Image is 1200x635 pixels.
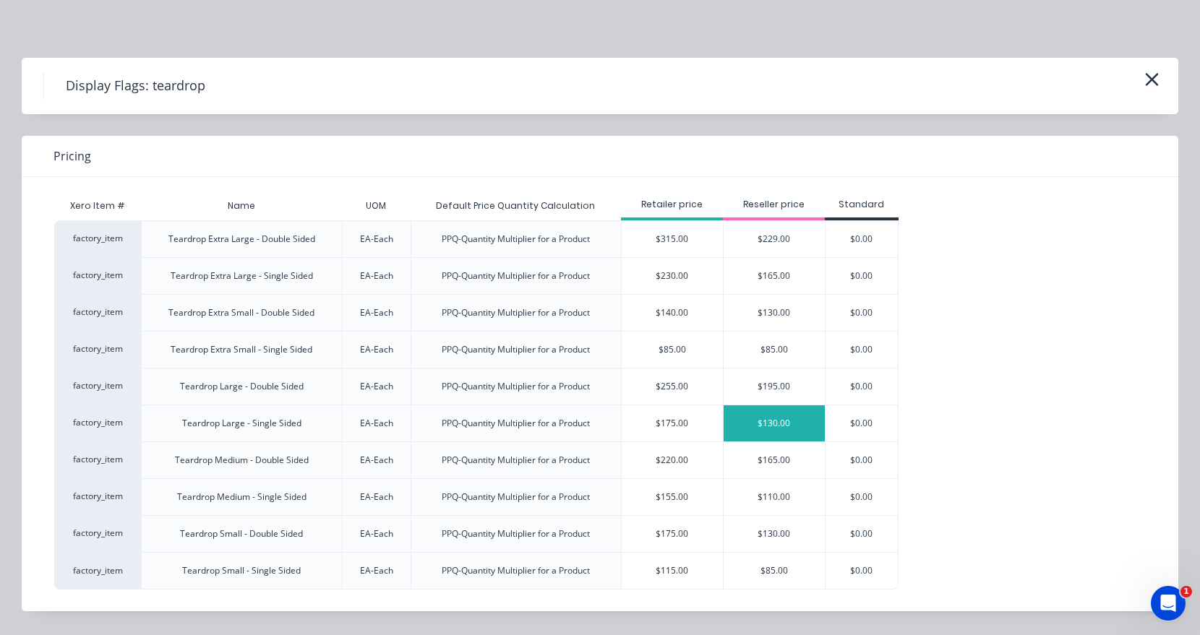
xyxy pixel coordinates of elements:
div: PPQ-Quantity Multiplier for a Product [442,527,590,540]
div: $130.00 [724,516,825,552]
div: factory_item [54,368,141,405]
h4: Display Flags: teardrop [43,72,227,100]
div: factory_item [54,441,141,478]
div: $85.00 [724,332,825,368]
div: Default Price Quantity Calculation [424,188,607,224]
div: EA-Each [360,491,393,504]
div: EA-Each [360,343,393,356]
div: PPQ-Quantity Multiplier for a Product [442,380,590,393]
div: Teardrop Medium - Single Sided [177,491,307,504]
div: Teardrop Small - Single Sided [182,564,301,577]
div: Teardrop Extra Large - Double Sided [168,233,315,246]
div: Teardrop Medium - Double Sided [175,454,309,467]
div: EA-Each [360,454,393,467]
div: PPQ-Quantity Multiplier for a Product [442,343,590,356]
div: Standard [825,198,899,211]
div: EA-Each [360,417,393,430]
div: factory_item [54,257,141,294]
div: $220.00 [622,442,723,478]
div: $0.00 [826,479,898,515]
div: $165.00 [724,442,825,478]
div: PPQ-Quantity Multiplier for a Product [442,417,590,430]
div: $110.00 [724,479,825,515]
div: $0.00 [826,553,898,589]
div: factory_item [54,515,141,552]
div: $255.00 [622,368,723,405]
div: $175.00 [622,405,723,441]
div: $140.00 [622,295,723,331]
div: $0.00 [826,295,898,331]
div: Teardrop Small - Double Sided [180,527,303,540]
div: Retailer price [621,198,723,211]
div: EA-Each [360,527,393,540]
div: Teardrop Extra Small - Single Sided [171,343,312,356]
div: $0.00 [826,332,898,368]
div: $0.00 [826,221,898,257]
div: factory_item [54,220,141,257]
div: $0.00 [826,405,898,441]
div: Teardrop Large - Single Sided [182,417,301,430]
div: factory_item [54,478,141,515]
div: Teardrop Extra Small - Double Sided [168,306,314,319]
div: PPQ-Quantity Multiplier for a Product [442,564,590,577]
span: 1 [1180,586,1192,597]
div: Teardrop Large - Double Sided [180,380,304,393]
div: factory_item [54,294,141,331]
div: $230.00 [622,258,723,294]
div: $85.00 [724,553,825,589]
div: EA-Each [360,380,393,393]
div: $0.00 [826,442,898,478]
div: EA-Each [360,233,393,246]
div: PPQ-Quantity Multiplier for a Product [442,491,590,504]
div: $155.00 [622,479,723,515]
div: $130.00 [724,295,825,331]
div: $195.00 [724,368,825,405]
div: UOM [354,188,398,224]
div: Xero Item # [54,191,141,220]
div: $85.00 [622,332,723,368]
div: $0.00 [826,368,898,405]
div: factory_item [54,552,141,589]
div: PPQ-Quantity Multiplier for a Product [442,306,590,319]
div: $175.00 [622,516,723,552]
div: EA-Each [360,269,393,282]
div: EA-Each [360,306,393,319]
div: PPQ-Quantity Multiplier for a Product [442,269,590,282]
div: $130.00 [724,405,825,441]
div: $0.00 [826,516,898,552]
div: Name [216,188,267,224]
iframe: Intercom live chat [1151,586,1186,621]
span: Pricing [53,147,91,165]
div: Reseller price [723,198,825,211]
div: PPQ-Quantity Multiplier for a Product [442,233,590,246]
div: $115.00 [622,553,723,589]
div: factory_item [54,405,141,441]
div: $315.00 [622,221,723,257]
div: $0.00 [826,258,898,294]
div: factory_item [54,331,141,368]
div: PPQ-Quantity Multiplier for a Product [442,454,590,467]
div: $165.00 [724,258,825,294]
div: EA-Each [360,564,393,577]
div: $229.00 [724,221,825,257]
div: Teardrop Extra Large - Single Sided [171,269,313,282]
